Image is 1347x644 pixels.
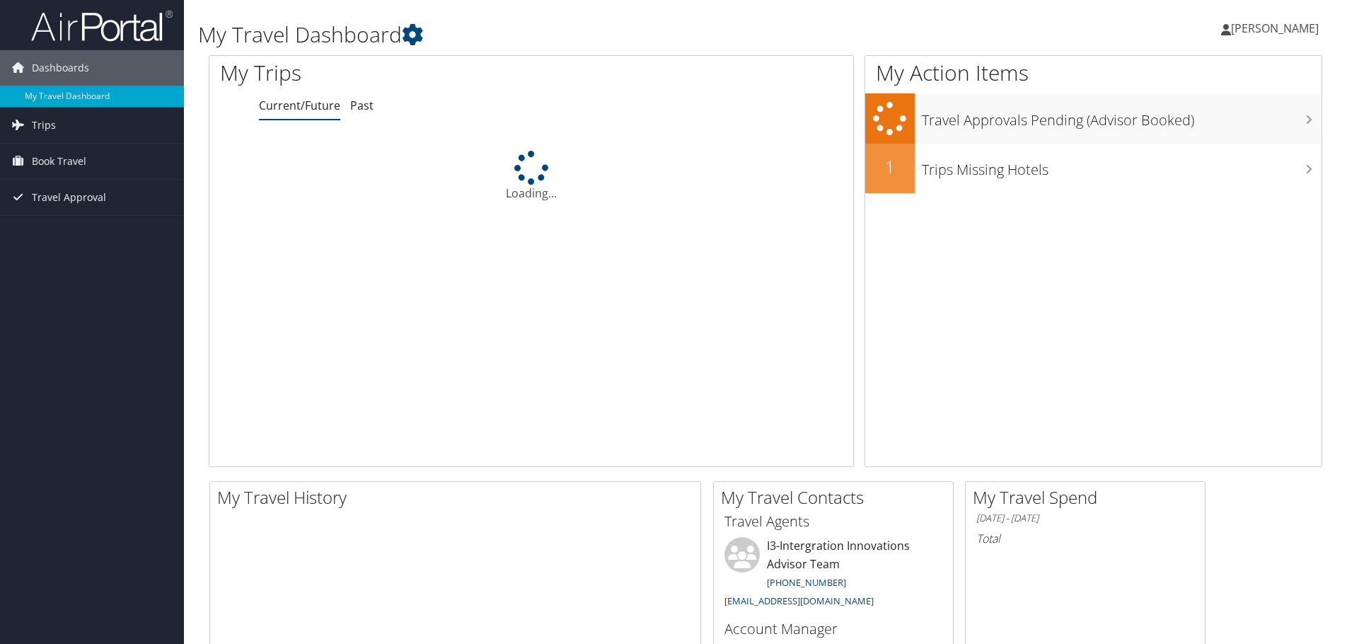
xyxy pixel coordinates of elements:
[865,144,1322,193] a: 1Trips Missing Hotels
[259,98,340,113] a: Current/Future
[209,151,853,202] div: Loading...
[32,50,89,86] span: Dashboards
[865,93,1322,144] a: Travel Approvals Pending (Advisor Booked)
[865,58,1322,88] h1: My Action Items
[220,58,574,88] h1: My Trips
[724,594,874,607] a: [EMAIL_ADDRESS][DOMAIN_NAME]
[217,485,700,510] h2: My Travel History
[1221,7,1333,50] a: [PERSON_NAME]
[865,155,915,179] h2: 1
[198,20,954,50] h1: My Travel Dashboard
[717,537,949,613] li: I3-Intergration Innovations Advisor Team
[350,98,374,113] a: Past
[1231,21,1319,36] span: [PERSON_NAME]
[724,619,942,639] h3: Account Manager
[32,108,56,143] span: Trips
[32,180,106,215] span: Travel Approval
[976,531,1194,546] h6: Total
[767,576,846,589] a: [PHONE_NUMBER]
[976,512,1194,525] h6: [DATE] - [DATE]
[32,144,86,179] span: Book Travel
[721,485,953,510] h2: My Travel Contacts
[922,153,1322,180] h3: Trips Missing Hotels
[922,103,1322,130] h3: Travel Approvals Pending (Advisor Booked)
[724,512,942,531] h3: Travel Agents
[973,485,1205,510] h2: My Travel Spend
[31,9,173,42] img: airportal-logo.png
